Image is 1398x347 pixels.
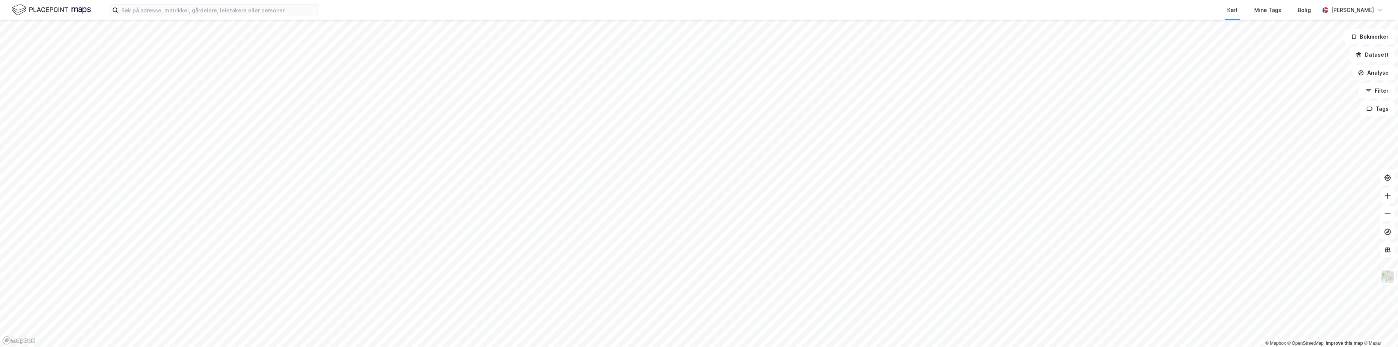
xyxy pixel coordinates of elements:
[1331,6,1374,15] div: [PERSON_NAME]
[1265,341,1286,346] a: Mapbox
[2,336,35,345] a: Mapbox homepage
[1380,270,1395,284] img: Z
[1227,6,1238,15] div: Kart
[1349,47,1395,62] button: Datasett
[1287,341,1324,346] a: OpenStreetMap
[1360,311,1398,347] iframe: Chat Widget
[1344,29,1395,44] button: Bokmerker
[1298,6,1311,15] div: Bolig
[1351,65,1395,80] button: Analyse
[12,3,91,17] img: logo.f888ab2527a4732fd821a326f86c7f29.svg
[1360,101,1395,116] button: Tags
[1326,341,1363,346] a: Improve this map
[118,5,319,16] input: Søk på adresse, matrikkel, gårdeiere, leietakere eller personer
[1254,6,1281,15] div: Mine Tags
[1359,83,1395,98] button: Filter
